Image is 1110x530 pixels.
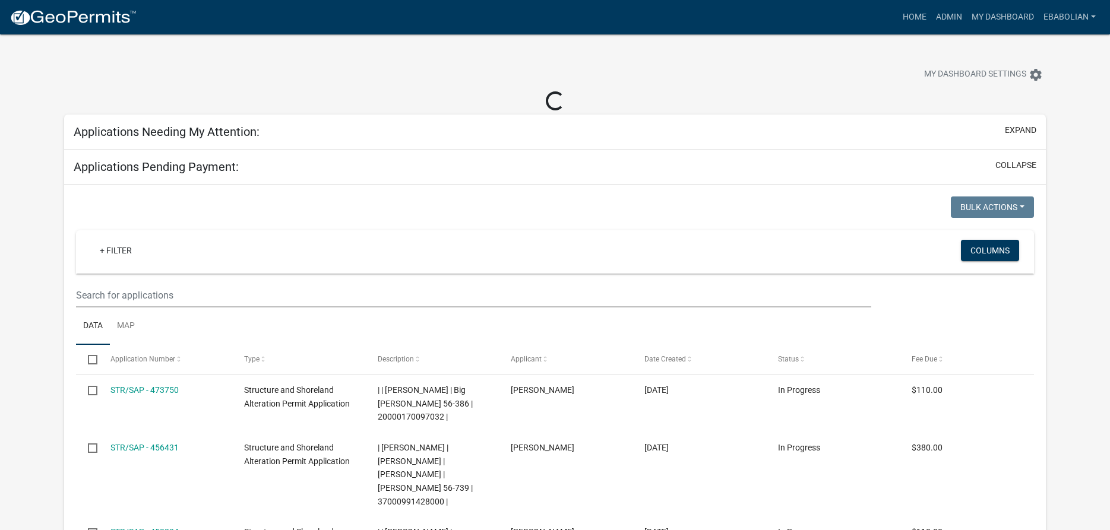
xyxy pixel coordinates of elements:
[90,240,141,261] a: + Filter
[499,345,633,373] datatable-header-cell: Applicant
[99,345,233,373] datatable-header-cell: Application Number
[110,355,175,363] span: Application Number
[633,345,767,373] datatable-header-cell: Date Created
[511,443,574,452] span: Amie Welch
[912,443,943,452] span: $380.00
[244,385,350,408] span: Structure and Shoreland Alteration Permit Application
[912,355,937,363] span: Fee Due
[644,385,669,395] span: 09/04/2025
[76,283,871,307] input: Search for applications
[378,355,414,363] span: Description
[951,196,1034,218] button: Bulk Actions
[76,345,99,373] datatable-header-cell: Select
[778,355,799,363] span: Status
[76,307,110,345] a: Data
[915,63,1052,86] button: My Dashboard Settingssettings
[1029,68,1043,82] i: settings
[912,385,943,395] span: $110.00
[244,443,350,466] span: Structure and Shoreland Alteration Permit Application
[644,443,669,452] span: 07/29/2025
[110,443,179,452] a: STR/SAP - 456431
[74,160,239,174] h5: Applications Pending Payment:
[898,6,931,28] a: Home
[378,385,473,422] span: | | JESSICA L SEIBENICK | Big McDonald 56-386 | 20000170097032 |
[644,355,686,363] span: Date Created
[995,159,1036,172] button: collapse
[778,385,820,395] span: In Progress
[511,355,542,363] span: Applicant
[967,6,1039,28] a: My Dashboard
[110,307,142,345] a: Map
[1005,124,1036,137] button: expand
[767,345,900,373] datatable-header-cell: Status
[961,240,1019,261] button: Columns
[511,385,574,395] span: Andrew Seibenick
[900,345,1034,373] datatable-header-cell: Fee Due
[778,443,820,452] span: In Progress
[233,345,366,373] datatable-header-cell: Type
[924,68,1026,82] span: My Dashboard Settings
[931,6,967,28] a: Admin
[366,345,499,373] datatable-header-cell: Description
[110,385,179,395] a: STR/SAP - 473750
[74,125,260,139] h5: Applications Needing My Attention:
[244,355,260,363] span: Type
[1039,6,1100,28] a: ebabolian
[378,443,473,506] span: | Alexis Newark | KURT W WELCH | AMIE L WELCH | Crystal 56-739 | 37000991428000 |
